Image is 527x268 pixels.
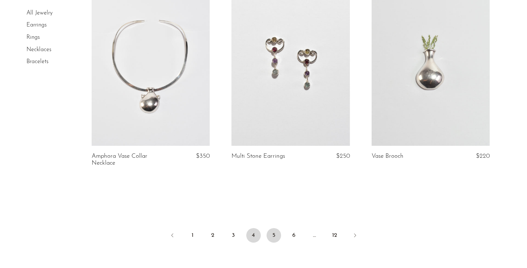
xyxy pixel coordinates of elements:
span: … [307,228,322,243]
a: Previous [165,228,180,244]
a: 6 [287,228,301,243]
a: Multi Stone Earrings [231,153,285,160]
span: $350 [196,153,210,159]
a: 12 [327,228,342,243]
span: 4 [246,228,261,243]
a: 2 [206,228,220,243]
a: Earrings [26,22,47,28]
a: 1 [185,228,200,243]
span: $220 [476,153,490,159]
a: 3 [226,228,241,243]
a: Next [348,228,362,244]
a: Amphora Vase Collar Necklace [92,153,170,166]
a: 5 [267,228,281,243]
a: All Jewelry [26,10,53,16]
a: Vase Brooch [372,153,403,160]
a: Bracelets [26,59,49,65]
a: Necklaces [26,47,51,53]
span: $250 [336,153,350,159]
a: Rings [26,34,40,40]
